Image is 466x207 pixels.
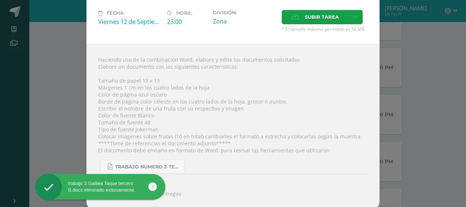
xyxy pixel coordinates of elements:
[213,10,276,15] label: División:
[98,18,161,26] div: Viernes 12 de Septiembre
[98,182,368,187] label: ENTREGAS
[98,190,368,197] i: Aún no se han realizado entregas
[282,26,368,32] span: * El tamaño máximo permitido es 50 MB
[167,18,207,26] div: 23:00
[213,17,276,25] div: Zona
[100,160,185,174] a: Trabajo numero 3 Tercero primaria.pdf
[115,164,181,170] span: Trabajo numero 3 Tercero primaria.pdf
[35,180,165,193] div: trabajo 3 Galilea Taque tercero B.docx eliminado exitosamente.
[107,10,125,16] span: Fecha:
[305,10,339,24] span: Subir tarea
[176,10,192,16] span: Hora:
